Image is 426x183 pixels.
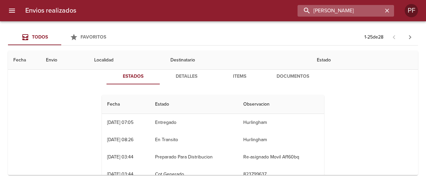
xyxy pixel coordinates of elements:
[164,72,209,81] span: Detalles
[107,120,133,125] div: [DATE] 07:05
[386,34,402,40] span: Pagina anterior
[364,34,383,41] p: 1 - 25 de 28
[102,95,150,114] th: Fecha
[41,51,89,70] th: Envio
[107,171,133,177] div: [DATE] 03:44
[312,51,418,70] th: Estado
[405,4,418,17] div: Abrir información de usuario
[4,3,20,19] button: menu
[238,166,324,183] td: 823799637
[89,51,165,70] th: Localidad
[8,51,41,70] th: Fecha
[106,68,319,84] div: Tabs detalle de guia
[238,148,324,166] td: Re-asignado Movil Af160bq
[107,137,133,142] div: [DATE] 08:26
[405,4,418,17] div: PF
[150,131,238,148] td: En Transito
[81,34,106,40] span: Favoritos
[238,95,324,114] th: Observacion
[217,72,262,81] span: Items
[150,114,238,131] td: Entregado
[150,95,238,114] th: Estado
[25,5,76,16] h6: Envios realizados
[150,166,238,183] td: Cot Generado
[8,29,114,45] div: Tabs Envios
[298,5,383,17] input: buscar
[402,29,418,45] span: Pagina siguiente
[270,72,316,81] span: Documentos
[110,72,156,81] span: Estados
[238,131,324,148] td: Hurlingham
[165,51,312,70] th: Destinatario
[107,154,133,160] div: [DATE] 03:44
[150,148,238,166] td: Preparado Para Distribucion
[238,114,324,131] td: Hurlingham
[32,34,48,40] span: Todos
